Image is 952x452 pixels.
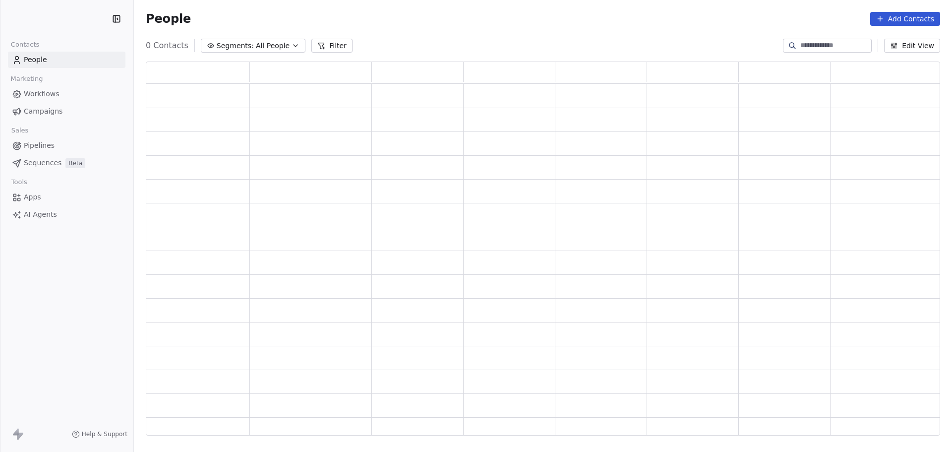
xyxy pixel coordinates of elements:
[24,209,57,220] span: AI Agents
[72,430,127,438] a: Help & Support
[146,11,191,26] span: People
[82,430,127,438] span: Help & Support
[7,175,31,190] span: Tools
[8,86,125,102] a: Workflows
[884,39,940,53] button: Edit View
[6,71,47,86] span: Marketing
[8,52,125,68] a: People
[24,89,59,99] span: Workflows
[311,39,353,53] button: Filter
[217,41,254,51] span: Segments:
[24,140,55,151] span: Pipelines
[24,106,62,117] span: Campaigns
[6,37,44,52] span: Contacts
[7,123,33,138] span: Sales
[870,12,940,26] button: Add Contacts
[24,55,47,65] span: People
[256,41,290,51] span: All People
[8,206,125,223] a: AI Agents
[8,155,125,171] a: SequencesBeta
[8,137,125,154] a: Pipelines
[8,103,125,120] a: Campaigns
[24,158,61,168] span: Sequences
[24,192,41,202] span: Apps
[65,158,85,168] span: Beta
[146,40,188,52] span: 0 Contacts
[8,189,125,205] a: Apps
